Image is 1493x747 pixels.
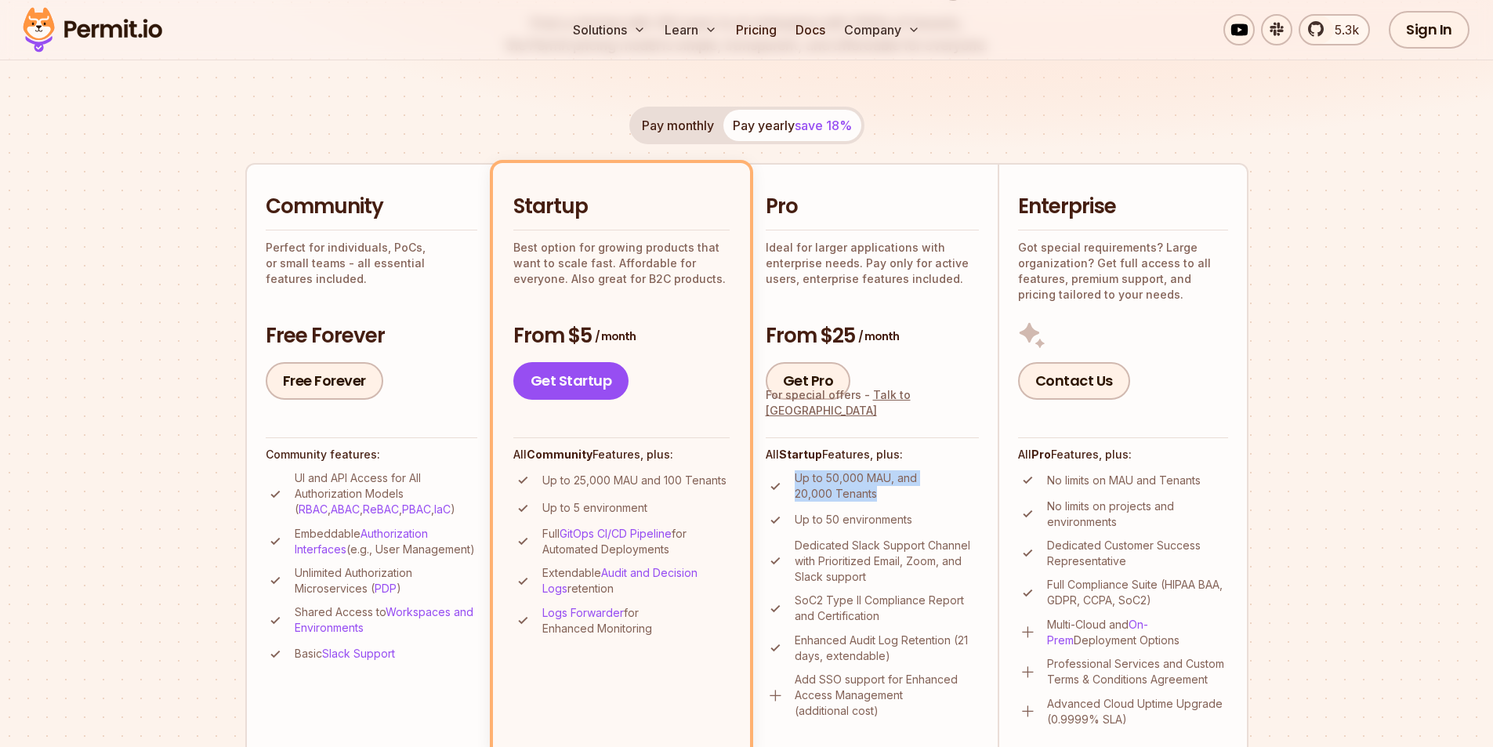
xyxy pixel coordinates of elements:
[1047,538,1228,569] p: Dedicated Customer Success Representative
[299,502,328,516] a: RBAC
[766,193,979,221] h2: Pro
[1047,696,1228,727] p: Advanced Cloud Uptime Upgrade (0.9999% SLA)
[789,14,832,45] a: Docs
[542,565,730,597] p: Extendable retention
[795,672,979,719] p: Add SSO support for Enhanced Access Management (additional cost)
[766,387,979,419] div: For special offers -
[295,470,477,517] p: UI and API Access for All Authorization Models ( , , , , )
[434,502,451,516] a: IaC
[542,566,698,595] a: Audit and Decision Logs
[766,362,851,400] a: Get Pro
[1047,618,1148,647] a: On-Prem
[513,322,730,350] h3: From $5
[795,593,979,624] p: SoC2 Type II Compliance Report and Certification
[1018,240,1228,303] p: Got special requirements? Large organization? Get full access to all features, premium support, a...
[513,362,629,400] a: Get Startup
[375,582,397,595] a: PDP
[266,362,383,400] a: Free Forever
[295,604,477,636] p: Shared Access to
[1031,448,1051,461] strong: Pro
[266,240,477,287] p: Perfect for individuals, PoCs, or small teams - all essential features included.
[295,527,428,556] a: Authorization Interfaces
[766,447,979,462] h4: All Features, plus:
[858,328,899,344] span: / month
[795,538,979,585] p: Dedicated Slack Support Channel with Prioritized Email, Zoom, and Slack support
[730,14,783,45] a: Pricing
[766,240,979,287] p: Ideal for larger applications with enterprise needs. Pay only for active users, enterprise featur...
[1047,499,1228,530] p: No limits on projects and environments
[266,193,477,221] h2: Community
[795,512,912,528] p: Up to 50 environments
[779,448,822,461] strong: Startup
[795,470,979,502] p: Up to 50,000 MAU, and 20,000 Tenants
[322,647,395,660] a: Slack Support
[331,502,360,516] a: ABAC
[1047,656,1228,687] p: Professional Services and Custom Terms & Conditions Agreement
[542,526,730,557] p: Full for Automated Deployments
[1389,11,1469,49] a: Sign In
[632,110,723,141] button: Pay monthly
[295,565,477,597] p: Unlimited Authorization Microservices ( )
[1047,577,1228,608] p: Full Compliance Suite (HIPAA BAA, GDPR, CCPA, SoC2)
[542,605,730,636] p: for Enhanced Monitoring
[1299,14,1370,45] a: 5.3k
[1047,473,1201,488] p: No limits on MAU and Tenants
[402,502,431,516] a: PBAC
[1018,447,1228,462] h4: All Features, plus:
[527,448,592,461] strong: Community
[658,14,723,45] button: Learn
[560,527,672,540] a: GitOps CI/CD Pipeline
[1325,20,1359,39] span: 5.3k
[567,14,652,45] button: Solutions
[513,193,730,221] h2: Startup
[1018,362,1130,400] a: Contact Us
[1018,193,1228,221] h2: Enterprise
[595,328,636,344] span: / month
[266,322,477,350] h3: Free Forever
[542,500,647,516] p: Up to 5 environment
[1047,617,1228,648] p: Multi-Cloud and Deployment Options
[513,447,730,462] h4: All Features, plus:
[766,322,979,350] h3: From $25
[295,526,477,557] p: Embeddable (e.g., User Management)
[16,3,169,56] img: Permit logo
[838,14,926,45] button: Company
[795,633,979,664] p: Enhanced Audit Log Retention (21 days, extendable)
[542,606,624,619] a: Logs Forwarder
[363,502,399,516] a: ReBAC
[513,240,730,287] p: Best option for growing products that want to scale fast. Affordable for everyone. Also great for...
[266,447,477,462] h4: Community features:
[295,646,395,662] p: Basic
[542,473,727,488] p: Up to 25,000 MAU and 100 Tenants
